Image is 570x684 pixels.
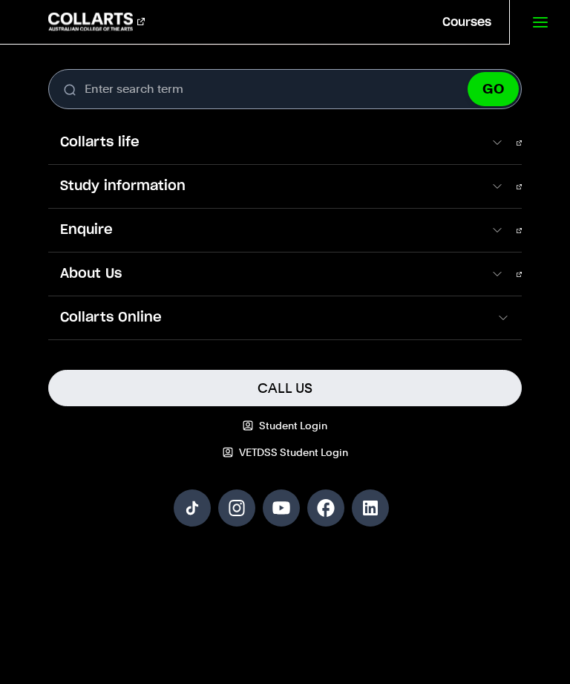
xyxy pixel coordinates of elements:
[468,72,519,106] button: GO
[48,133,489,152] span: Collarts life
[263,489,300,527] a: Follow us on YouTube
[48,264,489,284] span: About Us
[48,69,521,109] input: Enter search term
[48,69,521,109] form: Search
[48,296,521,339] a: Collarts Online
[48,370,521,406] a: Call Us
[48,253,521,296] a: About Us
[48,13,145,30] div: Go to homepage
[48,177,489,196] span: Study information
[307,489,344,527] a: Follow us on Facebook
[48,418,521,433] a: Student Login
[48,308,496,328] span: Collarts Online
[48,445,521,460] a: VETDSS Student Login
[48,221,489,240] span: Enquire
[48,209,521,252] a: Enquire
[48,165,521,208] a: Study information
[352,489,389,527] a: Follow us on LinkedIn
[48,121,521,164] a: Collarts life
[218,489,255,527] a: Follow us on Instagram
[174,489,211,527] a: Follow us on TikTok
